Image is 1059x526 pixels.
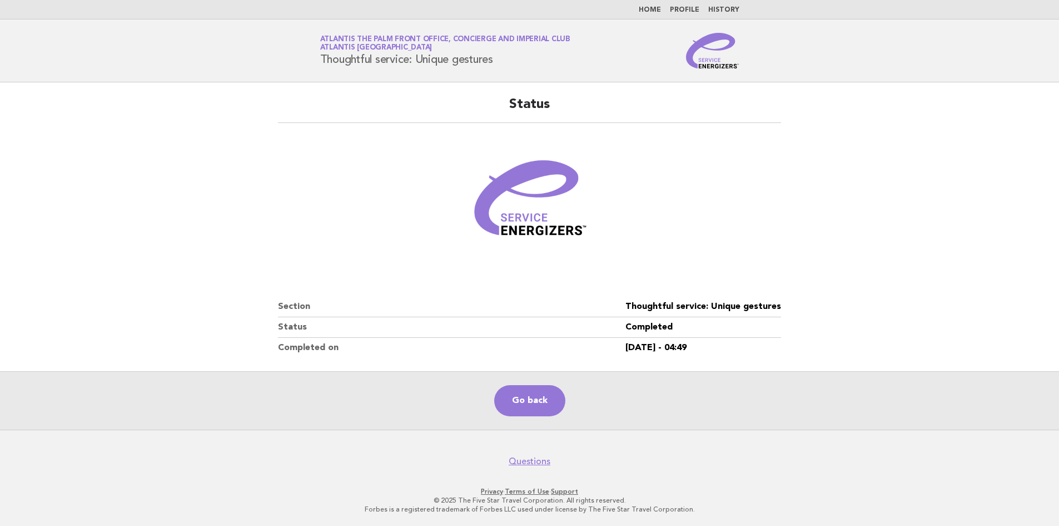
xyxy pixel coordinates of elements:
a: History [708,7,739,13]
dt: Status [278,317,625,338]
a: Go back [494,385,565,416]
a: Atlantis The Palm Front Office, Concierge and Imperial ClubAtlantis [GEOGRAPHIC_DATA] [320,36,570,51]
p: · · [190,487,870,496]
a: Home [639,7,661,13]
dd: [DATE] - 04:49 [625,338,781,358]
a: Support [551,488,578,495]
img: Service Energizers [686,33,739,68]
a: Privacy [481,488,503,495]
dt: Completed on [278,338,625,358]
dd: Thoughtful service: Unique gestures [625,297,781,317]
dd: Completed [625,317,781,338]
span: Atlantis [GEOGRAPHIC_DATA] [320,45,432,52]
p: © 2025 The Five Star Travel Corporation. All rights reserved. [190,496,870,505]
a: Questions [509,456,550,467]
h1: Thoughtful service: Unique gestures [320,36,570,65]
h2: Status [278,96,781,123]
dt: Section [278,297,625,317]
a: Terms of Use [505,488,549,495]
img: Verified [463,136,596,270]
a: Profile [670,7,699,13]
p: Forbes is a registered trademark of Forbes LLC used under license by The Five Star Travel Corpora... [190,505,870,514]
